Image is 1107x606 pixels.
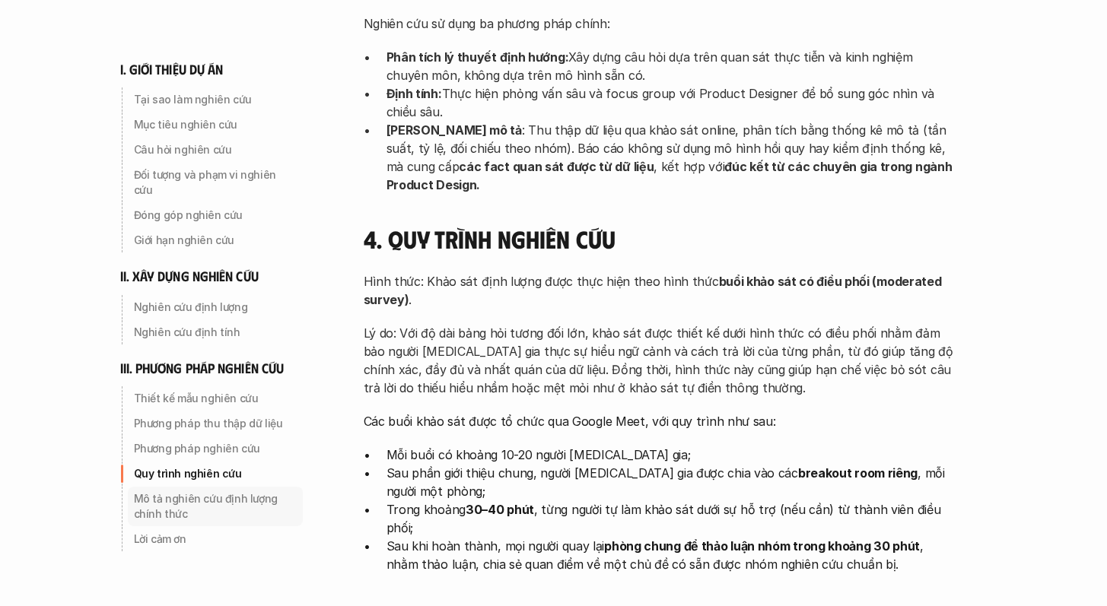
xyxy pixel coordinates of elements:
[386,500,957,537] p: Trong khoảng , từng người tự làm khảo sát dưới sự hỗ trợ (nếu cần) từ thành viên điều phối;
[120,487,303,526] a: Mô tả nghiên cứu định lượng chính thức
[386,49,569,65] strong: Phân tích lý thuyết định hướng:
[120,320,303,344] a: Nghiên cứu định tính
[386,48,957,84] p: Xây dựng câu hỏi dựa trên quan sát thực tiễn và kinh nghiệm chuyên môn, không dựa trên mô hình sẵ...
[134,441,297,456] p: Phương pháp nghiên cứu
[386,122,522,138] strong: [PERSON_NAME] mô tả
[386,464,957,500] p: Sau phần giới thiệu chung, người [MEDICAL_DATA] gia được chia vào các , mỗi người một phòng;
[134,491,297,522] p: Mô tả nghiên cứu định lượng chính thức
[134,142,297,157] p: Câu hỏi nghiên cứu
[120,436,303,461] a: Phương pháp nghiên cứu
[134,325,297,340] p: Nghiên cứu định tính
[134,416,297,431] p: Phương pháp thu thập dữ liệu
[120,113,303,137] a: Mục tiêu nghiên cứu
[386,84,957,121] p: Thực hiện phỏng vấn sâu và focus group với Product Designer để bổ sung góc nhìn và chiều sâu.
[120,61,224,78] h6: i. giới thiệu dự án
[604,538,920,554] strong: phòng chung để thảo luận nhóm trong khoảng 30 phút
[364,324,957,397] p: Lý do: Với độ dài bảng hỏi tương đối lớn, khảo sát được thiết kế dưới hình thức có điều phối nhằm...
[120,268,259,285] h6: ii. xây dựng nghiên cứu
[120,203,303,227] a: Đóng góp nghiên cứu
[134,391,297,406] p: Thiết kế mẫu nghiên cứu
[134,300,297,315] p: Nghiên cứu định lượng
[120,411,303,436] a: Phương pháp thu thập dữ liệu
[364,412,957,430] p: Các buổi khảo sát được tổ chức qua Google Meet, với quy trình như sau:
[386,537,957,573] p: Sau khi hoàn thành, mọi người quay lại , nhằm thảo luận, chia sẻ quan điểm về một chủ đề có sẵn đ...
[798,465,918,481] strong: breakout room riêng
[386,86,442,101] strong: Định tính:
[134,117,297,132] p: Mục tiêu nghiên cứu
[466,502,534,517] strong: 30–40 phút
[120,138,303,162] a: Câu hỏi nghiên cứu
[120,386,303,411] a: Thiết kế mẫu nghiên cứu
[120,87,303,112] a: Tại sao làm nghiên cứu
[134,233,297,248] p: Giới hạn nghiên cứu
[459,159,654,174] strong: các fact quan sát được từ dữ liệu
[120,527,303,551] a: Lời cảm ơn
[364,274,945,307] strong: buổi khảo sát có điều phối (moderated survey)
[120,228,303,252] a: Giới hạn nghiên cứu
[134,531,297,547] p: Lời cảm ơn
[120,295,303,319] a: Nghiên cứu định lượng
[134,167,297,198] p: Đối tượng và phạm vi nghiên cứu
[120,163,303,202] a: Đối tượng và phạm vi nghiên cứu
[386,121,957,194] p: : Thu thập dữ liệu qua khảo sát online, phân tích bằng thống kê mô tả (tần suất, tỷ lệ, đối chiếu...
[134,92,297,107] p: Tại sao làm nghiên cứu
[134,466,297,481] p: Quy trình nghiên cứu
[386,159,956,192] strong: đúc kết từ các chuyên gia trong ngành Product Design.
[364,224,957,253] h4: 4. Quy trình nghiên cứu
[134,208,297,223] p: Đóng góp nghiên cứu
[120,360,285,377] h6: iii. phương pháp nghiên cứu
[386,446,957,464] p: Mỗi buổi có khoảng 10-20 người [MEDICAL_DATA] gia;
[364,14,957,33] p: Nghiên cứu sử dụng ba phương pháp chính:
[364,272,957,309] p: Hình thức: Khảo sát định lượng được thực hiện theo hình thức .
[120,462,303,486] a: Quy trình nghiên cứu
